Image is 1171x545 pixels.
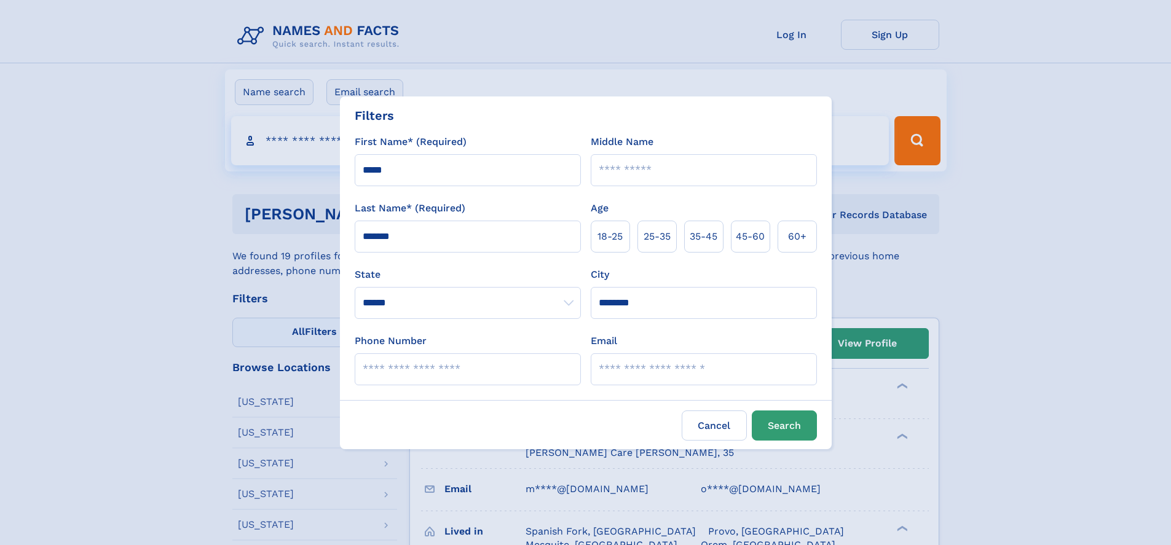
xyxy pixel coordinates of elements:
span: 18‑25 [597,229,623,244]
label: First Name* (Required) [355,135,467,149]
label: Last Name* (Required) [355,201,465,216]
label: Middle Name [591,135,653,149]
span: 35‑45 [690,229,717,244]
span: 45‑60 [736,229,765,244]
button: Search [752,410,817,441]
label: City [591,267,609,282]
div: Filters [355,106,394,125]
label: State [355,267,581,282]
label: Email [591,334,617,348]
label: Phone Number [355,334,427,348]
label: Age [591,201,609,216]
label: Cancel [682,410,747,441]
span: 60+ [788,229,806,244]
span: 25‑35 [644,229,671,244]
